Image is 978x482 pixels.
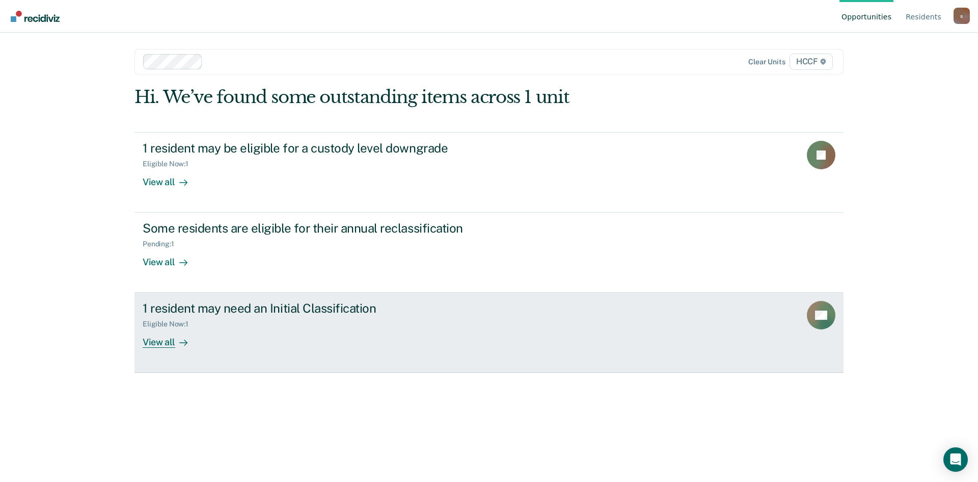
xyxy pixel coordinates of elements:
[11,11,60,22] img: Recidiviz
[143,328,200,348] div: View all
[954,8,970,24] button: Profile dropdown button
[954,8,970,24] div: s
[134,213,844,293] a: Some residents are eligible for their annual reclassificationPending:1View all
[143,320,197,328] div: Eligible Now : 1
[143,248,200,268] div: View all
[143,168,200,188] div: View all
[143,301,500,316] div: 1 resident may need an Initial Classification
[134,87,702,108] div: Hi. We’ve found some outstanding items across 1 unit
[134,293,844,373] a: 1 resident may need an Initial ClassificationEligible Now:1View all
[943,447,968,472] div: Open Intercom Messenger
[790,54,833,70] span: HCCF
[143,141,500,156] div: 1 resident may be eligible for a custody level downgrade
[143,221,500,236] div: Some residents are eligible for their annual reclassification
[143,240,182,248] div: Pending : 1
[134,132,844,213] a: 1 resident may be eligible for a custody level downgradeEligible Now:1View all
[748,58,785,66] div: Clear units
[143,160,197,168] div: Eligible Now : 1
